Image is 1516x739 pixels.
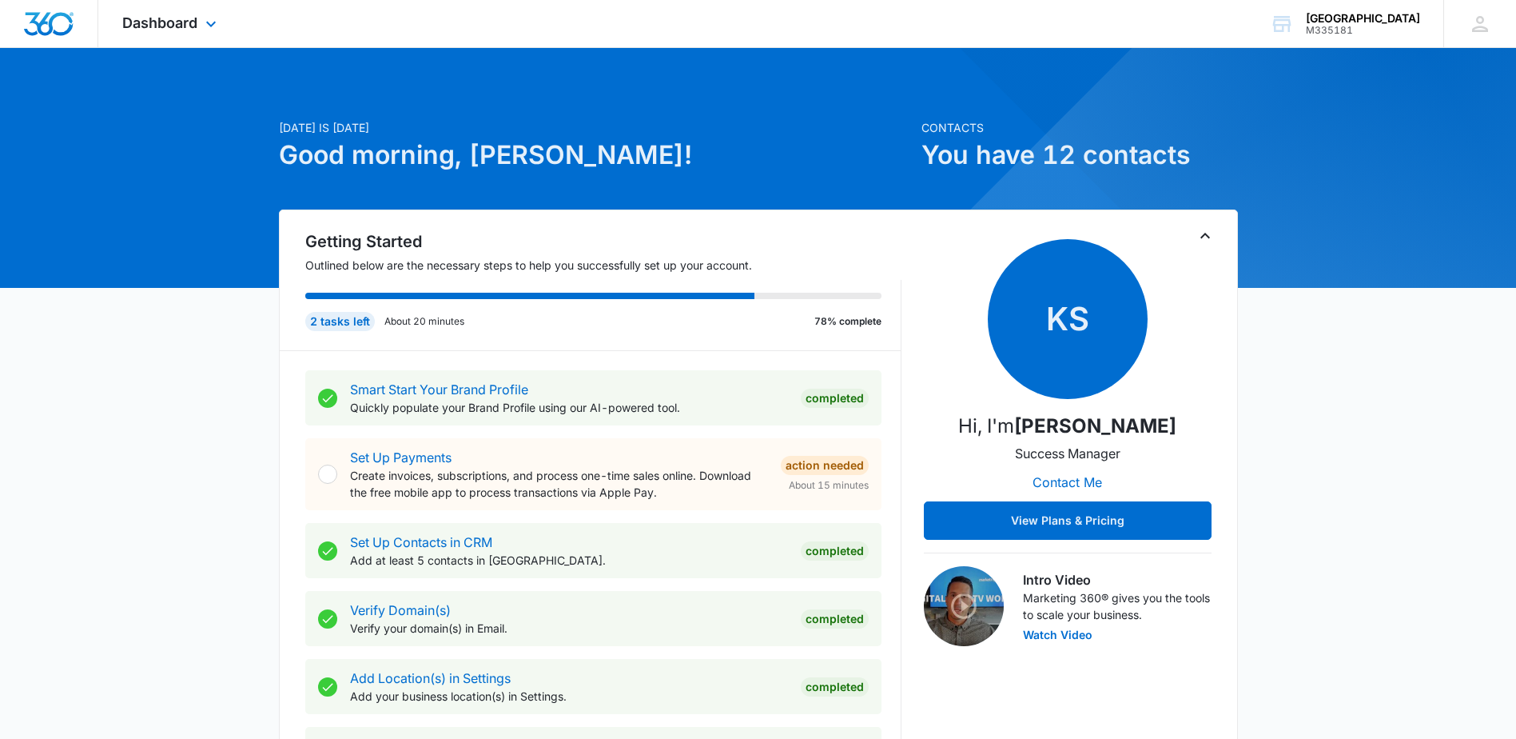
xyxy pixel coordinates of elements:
div: Completed [801,609,869,629]
div: 2 tasks left [305,312,375,331]
p: Quickly populate your Brand Profile using our AI-powered tool. [350,399,788,416]
div: account name [1306,12,1420,25]
div: Completed [801,677,869,697]
a: Set Up Contacts in CRM [350,534,492,550]
a: Smart Start Your Brand Profile [350,381,528,397]
h2: Getting Started [305,230,901,254]
button: Watch Video [1023,629,1092,641]
h1: Good morning, [PERSON_NAME]! [279,136,912,174]
span: KS [988,239,1148,399]
p: Verify your domain(s) in Email. [350,620,788,637]
h1: You have 12 contacts [921,136,1238,174]
p: [DATE] is [DATE] [279,119,912,136]
img: Intro Video [924,566,1004,646]
button: Contact Me [1017,463,1118,501]
p: Marketing 360® gives you the tools to scale your business. [1023,589,1212,623]
p: Outlined below are the necessary steps to help you successfully set up your account. [305,257,901,274]
p: Add at least 5 contacts in [GEOGRAPHIC_DATA]. [350,552,788,569]
div: Action Needed [781,456,869,475]
p: Create invoices, subscriptions, and process one-time sales online. Download the free mobile app t... [350,467,768,501]
a: Set Up Payments [350,449,452,465]
div: account id [1306,25,1420,36]
a: Verify Domain(s) [350,602,451,618]
h3: Intro Video [1023,570,1212,589]
button: Toggle Collapse [1196,226,1215,246]
p: 78% complete [814,314,881,329]
p: Hi, I'm [958,412,1176,441]
p: About 20 minutes [384,314,464,329]
span: Dashboard [122,14,197,31]
span: About 15 minutes [789,478,869,493]
p: Success Manager [1015,444,1120,463]
a: Add Location(s) in Settings [350,670,511,686]
div: Completed [801,389,869,408]
p: Add your business location(s) in Settings. [350,688,788,705]
p: Contacts [921,119,1238,136]
button: View Plans & Pricing [924,501,1212,540]
strong: [PERSON_NAME] [1014,414,1176,437]
div: Completed [801,541,869,561]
